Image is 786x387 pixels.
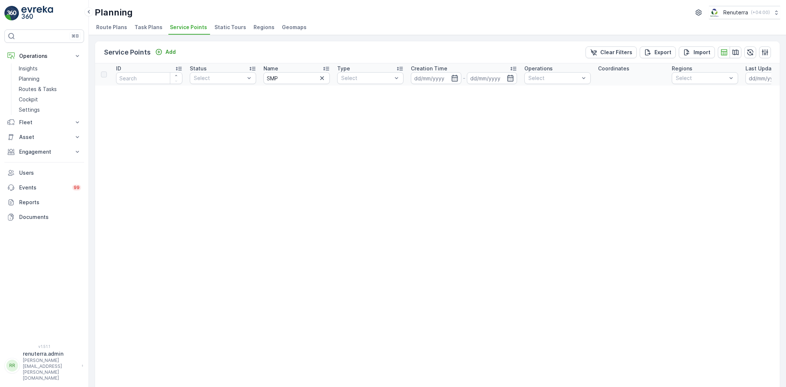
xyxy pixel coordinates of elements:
[135,24,163,31] span: Task Plans
[116,65,121,72] p: ID
[19,119,69,126] p: Fleet
[19,106,40,114] p: Settings
[19,133,69,141] p: Asset
[598,65,629,72] p: Coordinates
[6,360,18,372] div: RR
[282,24,307,31] span: Geomaps
[19,75,39,83] p: Planning
[4,350,84,381] button: RRrenuterra.admin[PERSON_NAME][EMAIL_ADDRESS][PERSON_NAME][DOMAIN_NAME]
[116,72,182,84] input: Search
[341,74,392,82] p: Select
[170,24,207,31] span: Service Points
[104,47,151,57] p: Service Points
[4,344,84,349] span: v 1.51.1
[16,74,84,84] a: Planning
[709,6,780,19] button: Renuterra(+04:00)
[16,63,84,74] a: Insights
[4,130,84,144] button: Asset
[337,65,350,72] p: Type
[4,180,84,195] a: Events99
[4,49,84,63] button: Operations
[19,65,38,72] p: Insights
[19,184,68,191] p: Events
[19,86,57,93] p: Routes & Tasks
[19,213,81,221] p: Documents
[214,24,246,31] span: Static Tours
[4,144,84,159] button: Engagement
[16,84,84,94] a: Routes & Tasks
[165,48,176,56] p: Add
[263,65,278,72] p: Name
[194,74,245,82] p: Select
[263,72,330,84] input: Search
[600,49,632,56] p: Clear Filters
[4,195,84,210] a: Reports
[21,6,53,21] img: logo_light-DOdMpM7g.png
[411,65,447,72] p: Creation Time
[528,74,579,82] p: Select
[694,49,710,56] p: Import
[95,7,133,18] p: Planning
[463,74,465,83] p: -
[19,199,81,206] p: Reports
[586,46,637,58] button: Clear Filters
[411,72,461,84] input: dd/mm/yyyy
[654,49,671,56] p: Export
[96,24,127,31] span: Route Plans
[4,165,84,180] a: Users
[190,65,207,72] p: Status
[751,10,770,15] p: ( +04:00 )
[524,65,553,72] p: Operations
[723,9,748,16] p: Renuterra
[23,358,78,381] p: [PERSON_NAME][EMAIL_ADDRESS][PERSON_NAME][DOMAIN_NAME]
[4,210,84,224] a: Documents
[672,65,692,72] p: Regions
[679,46,715,58] button: Import
[23,350,78,358] p: renuterra.admin
[4,6,19,21] img: logo
[19,96,38,103] p: Cockpit
[640,46,676,58] button: Export
[254,24,275,31] span: Regions
[676,74,727,82] p: Select
[709,8,720,17] img: Screenshot_2024-07-26_at_13.33.01.png
[467,72,517,84] input: dd/mm/yyyy
[71,33,79,39] p: ⌘B
[16,105,84,115] a: Settings
[19,169,81,177] p: Users
[4,115,84,130] button: Fleet
[152,48,179,56] button: Add
[74,185,80,191] p: 99
[19,148,69,156] p: Engagement
[16,94,84,105] a: Cockpit
[19,52,69,60] p: Operations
